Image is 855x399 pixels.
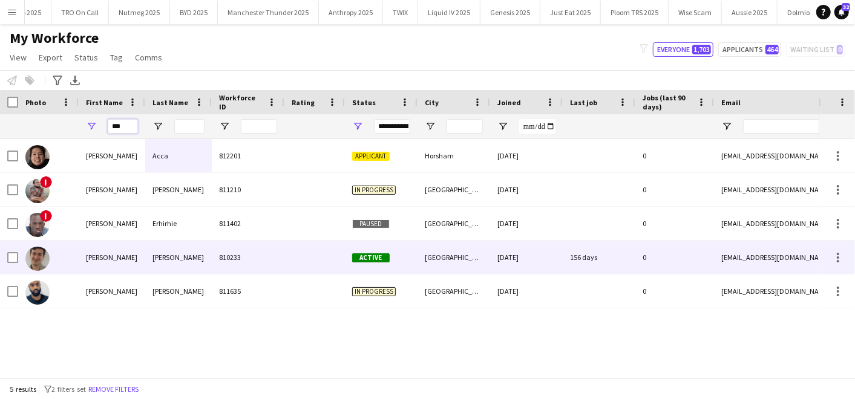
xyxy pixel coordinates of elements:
[219,121,230,132] button: Open Filter Menu
[497,121,508,132] button: Open Filter Menu
[34,50,67,65] a: Export
[425,98,439,107] span: City
[219,93,263,111] span: Workforce ID
[352,253,390,262] span: Active
[447,119,483,134] input: City Filter Input
[635,139,714,172] div: 0
[721,121,732,132] button: Open Filter Menu
[570,98,597,107] span: Last job
[212,207,284,240] div: 811402
[70,50,103,65] a: Status
[79,274,145,308] div: [PERSON_NAME]
[352,186,396,195] span: In progress
[152,98,188,107] span: Last Name
[352,121,363,132] button: Open Filter Menu
[108,119,138,134] input: First Name Filter Input
[79,241,145,274] div: [PERSON_NAME]
[778,1,820,24] button: Dolmio
[765,45,779,54] span: 464
[51,1,109,24] button: TRO On Call
[722,1,778,24] button: Aussie 2025
[40,176,52,188] span: !
[490,207,563,240] div: [DATE]
[50,73,65,88] app-action-btn: Advanced filters
[110,52,123,63] span: Tag
[74,52,98,63] span: Status
[212,173,284,206] div: 811210
[40,210,52,222] span: !
[212,241,284,274] div: 810233
[643,93,692,111] span: Jobs (last 90 days)
[352,98,376,107] span: Status
[79,207,145,240] div: [PERSON_NAME]
[721,98,741,107] span: Email
[635,207,714,240] div: 0
[842,3,850,11] span: 32
[635,274,714,308] div: 0
[490,274,563,308] div: [DATE]
[25,247,50,271] img: Dominic Russell
[86,383,141,396] button: Remove filters
[601,1,669,24] button: Ploom TRS 2025
[418,139,490,172] div: Horsham
[145,139,212,172] div: Acca
[692,45,711,54] span: 1,703
[10,52,27,63] span: View
[79,139,145,172] div: [PERSON_NAME]
[418,241,490,274] div: [GEOGRAPHIC_DATA]
[68,73,82,88] app-action-btn: Export XLSX
[383,1,418,24] button: TWIX
[86,121,97,132] button: Open Filter Menu
[212,139,284,172] div: 812201
[25,281,50,305] img: Dominic Simpson
[79,173,145,206] div: [PERSON_NAME]
[418,207,490,240] div: [GEOGRAPHIC_DATA]
[109,1,170,24] button: Nutmeg 2025
[25,213,50,237] img: Dominic Erhirhie
[352,152,390,161] span: Applicant
[425,121,436,132] button: Open Filter Menu
[51,384,86,394] span: 2 filters set
[105,50,128,65] a: Tag
[563,241,635,274] div: 156 days
[10,29,99,47] span: My Workforce
[86,98,123,107] span: First Name
[352,219,390,229] span: Paused
[145,207,212,240] div: Erhirhie
[145,241,212,274] div: [PERSON_NAME]
[145,274,212,308] div: [PERSON_NAME]
[519,119,555,134] input: Joined Filter Input
[292,98,315,107] span: Rating
[418,274,490,308] div: [GEOGRAPHIC_DATA]
[170,1,218,24] button: BYD 2025
[25,98,46,107] span: Photo
[25,179,50,203] img: Dominic Earl
[834,5,849,19] a: 32
[490,139,563,172] div: [DATE]
[490,241,563,274] div: [DATE]
[418,1,480,24] button: Liquid IV 2025
[130,50,167,65] a: Comms
[145,173,212,206] div: [PERSON_NAME]
[212,274,284,308] div: 811635
[418,173,490,206] div: [GEOGRAPHIC_DATA]
[669,1,722,24] button: Wise Scam
[152,121,163,132] button: Open Filter Menu
[718,42,781,57] button: Applicants464
[218,1,319,24] button: Manchester Thunder 2025
[39,52,62,63] span: Export
[490,173,563,206] div: [DATE]
[135,52,162,63] span: Comms
[174,119,205,134] input: Last Name Filter Input
[497,98,521,107] span: Joined
[540,1,601,24] button: Just Eat 2025
[5,50,31,65] a: View
[352,287,396,296] span: In progress
[653,42,713,57] button: Everyone1,703
[25,145,50,169] img: Dominic Acca
[635,173,714,206] div: 0
[635,241,714,274] div: 0
[319,1,383,24] button: Anthropy 2025
[480,1,540,24] button: Genesis 2025
[241,119,277,134] input: Workforce ID Filter Input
